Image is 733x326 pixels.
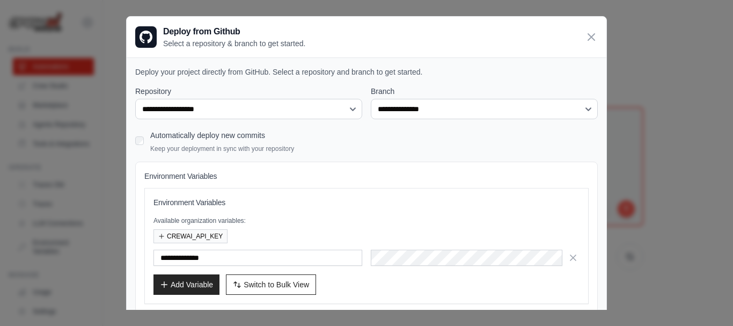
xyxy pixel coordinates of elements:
h3: Deploy from Github [163,25,305,38]
button: Switch to Bulk View [226,274,316,295]
p: Select a repository & branch to get started. [163,38,305,49]
label: Repository [135,86,362,97]
h4: Environment Variables [144,171,589,182]
span: Switch to Bulk View [244,279,309,290]
p: Available organization variables: [153,216,580,225]
label: Automatically deploy new commits [150,131,265,140]
h3: Environment Variables [153,197,580,208]
p: Keep your deployment in sync with your repository [150,144,294,153]
button: Add Variable [153,274,219,295]
p: Deploy your project directly from GitHub. Select a repository and branch to get started. [135,67,598,77]
label: Branch [371,86,598,97]
button: CREWAI_API_KEY [153,229,228,243]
